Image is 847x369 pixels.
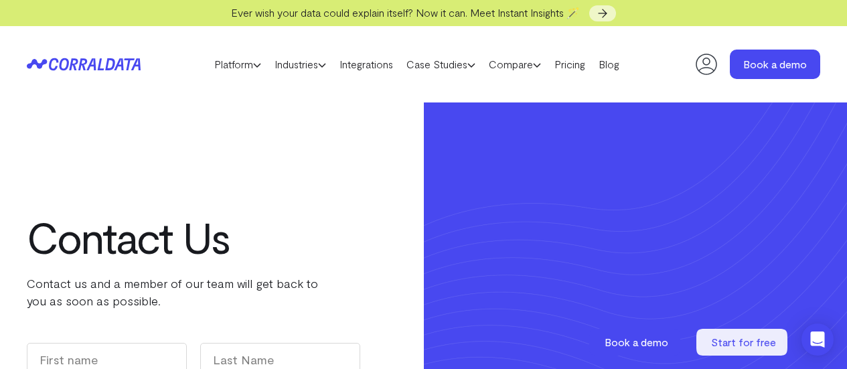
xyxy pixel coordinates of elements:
a: Integrations [333,54,400,74]
span: Start for free [711,336,776,348]
a: Compare [482,54,548,74]
a: Book a demo [730,50,820,79]
a: Blog [592,54,626,74]
a: Industries [268,54,333,74]
a: Pricing [548,54,592,74]
a: Book a demo [589,329,683,356]
h1: Contact Us [27,213,360,261]
span: Book a demo [605,336,668,348]
span: Ever wish your data could explain itself? Now it can. Meet Instant Insights 🪄 [231,6,580,19]
div: Open Intercom Messenger [801,323,834,356]
p: Contact us and a member of our team will get back to you as soon as possible. [27,275,360,309]
a: Case Studies [400,54,482,74]
a: Start for free [696,329,790,356]
a: Platform [208,54,268,74]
